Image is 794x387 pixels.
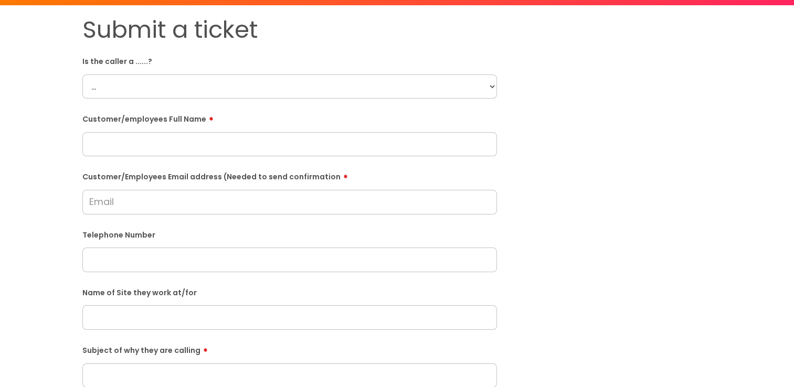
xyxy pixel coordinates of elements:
label: Telephone Number [82,229,497,240]
label: Name of Site they work at/for [82,286,497,297]
h1: Submit a ticket [82,16,497,44]
label: Subject of why they are calling [82,342,497,355]
label: Customer/employees Full Name [82,111,497,124]
label: Is the caller a ......? [82,55,497,66]
input: Email [82,190,497,214]
label: Customer/Employees Email address (Needed to send confirmation [82,169,497,181]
